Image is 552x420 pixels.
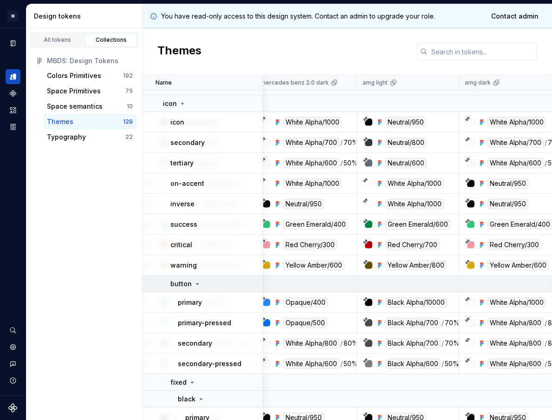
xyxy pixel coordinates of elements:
[487,178,528,189] div: Neutral/950
[283,138,339,148] div: White Alpha/700
[6,119,20,134] a: Storybook stories
[156,79,172,86] p: Name
[43,130,136,144] button: Typography22
[487,240,541,250] div: Red Cherry/300
[6,86,20,101] a: Components
[340,158,343,168] div: /
[487,338,544,348] div: White Alpha/800
[7,11,19,22] div: M
[47,86,101,96] div: Space Primitives
[445,318,460,328] div: 70%
[283,338,339,348] div: White Alpha/800
[6,323,20,338] button: Search ⌘K
[545,318,547,328] div: /
[487,359,544,369] div: White Alpha/600
[385,138,427,148] div: Neutral/800
[385,117,426,127] div: Neutral/950
[340,359,343,369] div: /
[170,179,204,188] p: on-accent
[487,199,528,209] div: Neutral/950
[385,359,441,369] div: Black Alpha/600
[283,260,344,270] div: Yellow Amber/600
[43,114,136,129] button: Themes128
[283,199,324,209] div: Neutral/950
[6,340,20,354] a: Settings
[385,260,447,270] div: Yellow Amber/800
[125,87,133,95] div: 75
[178,318,231,328] p: primary-pressed
[34,12,138,21] div: Design tokens
[43,99,136,114] button: Space semantics10
[8,403,18,413] svg: Supernova Logo
[442,338,444,348] div: /
[6,356,20,371] button: Contact support
[545,138,547,148] div: /
[170,118,184,127] p: icon
[385,199,444,209] div: White Alpha/1000
[170,138,205,147] p: secondary
[127,103,133,110] div: 10
[283,297,328,308] div: Opaque/400
[545,359,547,369] div: /
[465,79,491,86] p: amg dark
[47,102,103,111] div: Space semantics
[385,318,441,328] div: Black Alpha/700
[487,318,544,328] div: White Alpha/800
[363,79,388,86] p: amg light
[123,72,133,79] div: 192
[6,69,20,84] a: Design tokens
[161,12,435,21] p: You have read-only access to this design system. Contact an admin to upgrade your role.
[428,43,537,60] input: Search in tokens...
[487,138,544,148] div: White Alpha/700
[442,318,444,328] div: /
[157,43,201,60] h2: Themes
[170,199,195,209] p: inverse
[43,68,136,83] button: Colors Primitives192
[545,158,547,168] div: /
[283,178,342,189] div: White Alpha/1000
[442,359,444,369] div: /
[6,103,20,118] a: Assets
[178,339,212,348] p: secondary
[344,338,358,348] div: 80%
[170,279,192,289] p: button
[344,158,358,168] div: 50%
[545,338,547,348] div: /
[487,117,546,127] div: White Alpha/1000
[260,79,329,86] p: mercedes benz 2.0 dark
[283,117,342,127] div: White Alpha/1000
[385,240,440,250] div: Red Cherry/700
[170,240,192,249] p: critical
[170,220,197,229] p: success
[123,118,133,125] div: 128
[385,297,447,308] div: Black Alpha/10000
[34,36,81,44] div: All tokens
[283,158,339,168] div: White Alpha/600
[283,359,339,369] div: White Alpha/600
[170,261,197,270] p: warning
[47,56,133,66] div: MBDS: Design Tokens
[385,178,444,189] div: White Alpha/1000
[47,117,73,126] div: Themes
[385,338,441,348] div: Black Alpha/700
[170,158,194,168] p: tertiary
[283,240,337,250] div: Red Cherry/300
[283,318,327,328] div: Opaque/500
[385,158,427,168] div: Neutral/600
[445,338,460,348] div: 70%
[178,394,195,404] p: black
[485,8,545,25] a: Contact admin
[47,132,86,142] div: Typography
[340,138,343,148] div: /
[340,338,343,348] div: /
